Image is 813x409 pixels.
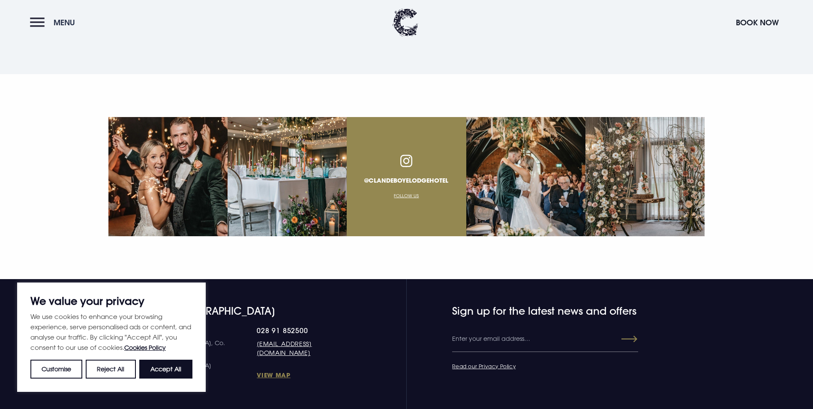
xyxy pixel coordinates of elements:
h4: Visit [GEOGRAPHIC_DATA] [149,305,351,317]
span: Menu [54,18,75,27]
img: Clandeboye Lodge [393,9,418,36]
p: We value your privacy [30,296,192,306]
input: Enter your email address… [452,326,638,352]
p: We use cookies to enhance your browsing experience, serve personalised ads or content, and analys... [30,311,192,353]
button: Book Now [732,13,783,32]
div: We value your privacy [17,283,206,392]
button: Reject All [86,360,135,379]
button: Submit [606,331,637,347]
button: Customise [30,360,82,379]
button: Accept All [139,360,192,379]
button: Menu [30,13,79,32]
a: View Map [257,371,351,379]
a: Read our Privacy Policy [452,363,516,370]
a: [EMAIL_ADDRESS][DOMAIN_NAME] [257,339,351,357]
a: 028 91 852500 [257,326,351,335]
a: Cookies Policy [124,344,166,351]
a: @clandeboyelodgehotel [364,176,448,184]
h4: Sign up for the latest news and offers [452,305,604,317]
a: Follow Us [394,193,419,198]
